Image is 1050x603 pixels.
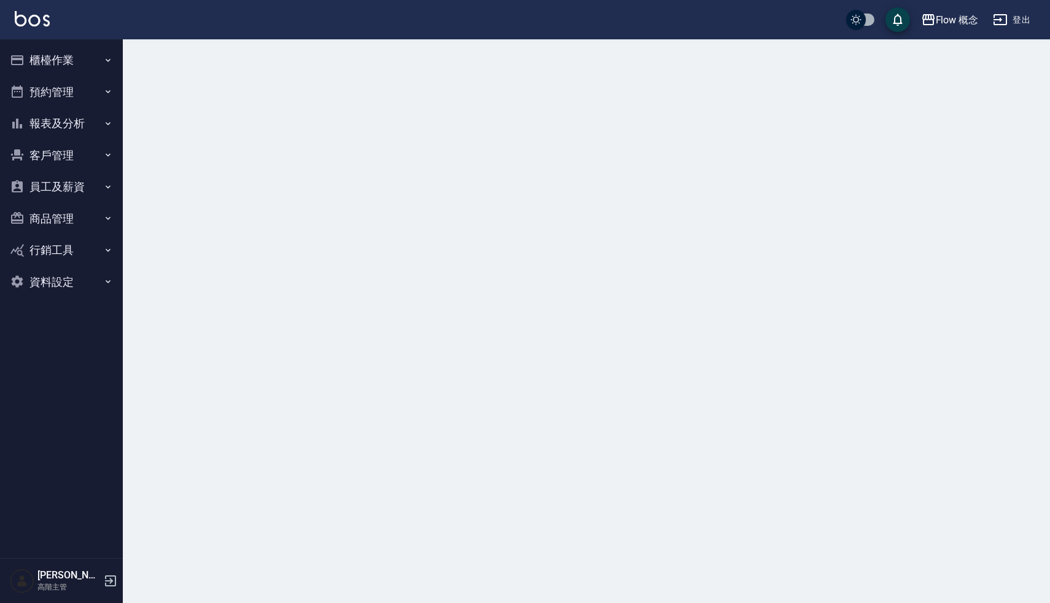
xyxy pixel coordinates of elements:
button: 客戶管理 [5,140,118,171]
button: 員工及薪資 [5,171,118,203]
img: Logo [15,11,50,26]
button: 商品管理 [5,203,118,235]
h5: [PERSON_NAME] [37,569,100,581]
div: Flow 概念 [936,12,979,28]
button: 櫃檯作業 [5,44,118,76]
p: 高階主管 [37,581,100,593]
button: 登出 [988,9,1035,31]
img: Person [10,569,34,593]
button: 預約管理 [5,76,118,108]
button: 報表及分析 [5,108,118,140]
button: 資料設定 [5,266,118,298]
button: save [885,7,910,32]
button: 行銷工具 [5,234,118,266]
button: Flow 概念 [916,7,984,33]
